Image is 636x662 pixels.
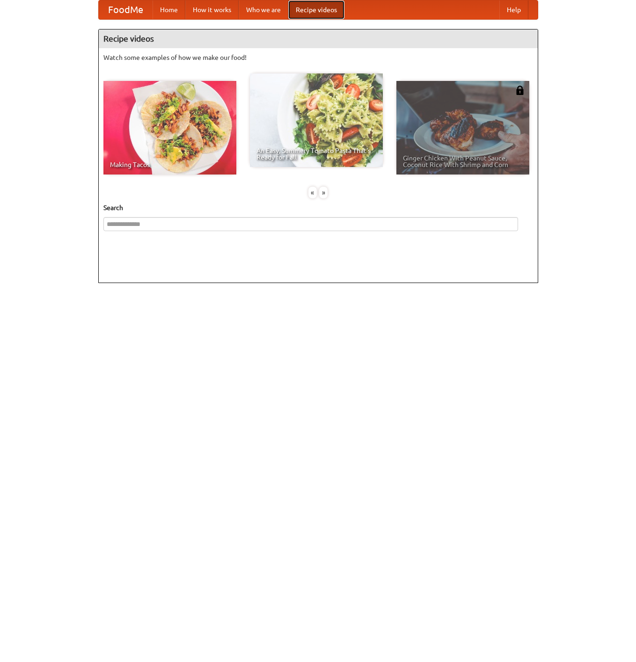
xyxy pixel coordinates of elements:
a: Making Tacos [103,81,236,175]
div: « [308,187,317,198]
a: FoodMe [99,0,153,19]
div: » [319,187,328,198]
h5: Search [103,203,533,212]
p: Watch some examples of how we make our food! [103,53,533,62]
a: Recipe videos [288,0,344,19]
h4: Recipe videos [99,29,538,48]
a: How it works [185,0,239,19]
a: Help [499,0,528,19]
a: An Easy, Summery Tomato Pasta That's Ready for Fall [250,73,383,167]
a: Home [153,0,185,19]
a: Who we are [239,0,288,19]
span: An Easy, Summery Tomato Pasta That's Ready for Fall [256,147,376,160]
img: 483408.png [515,86,525,95]
span: Making Tacos [110,161,230,168]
